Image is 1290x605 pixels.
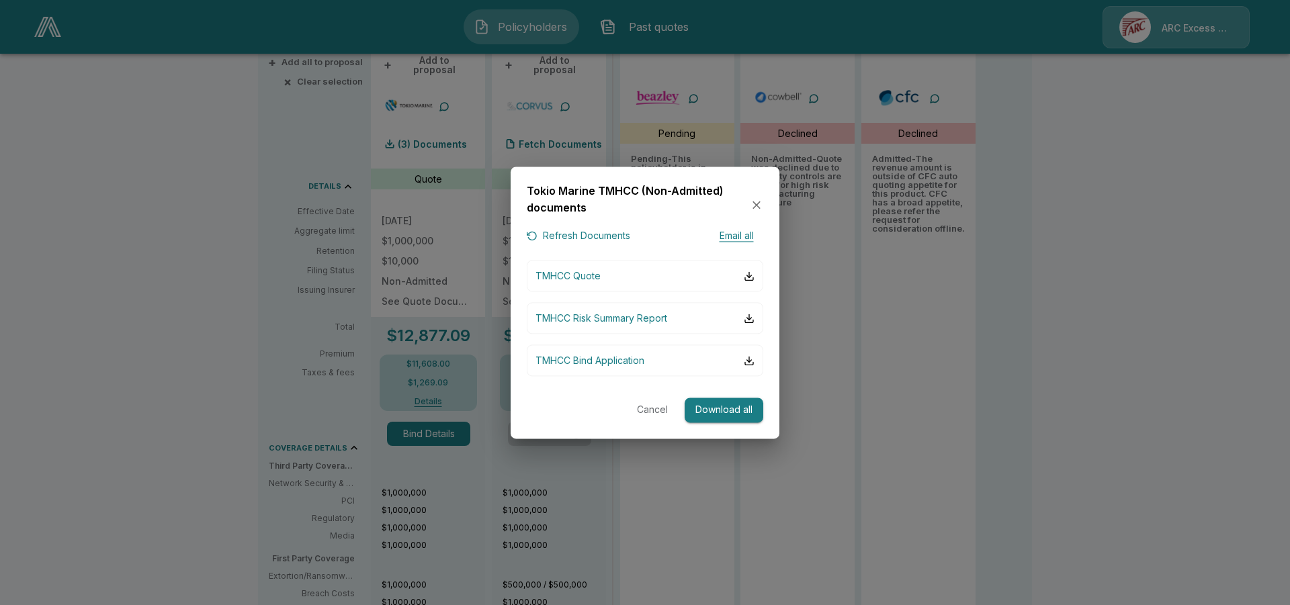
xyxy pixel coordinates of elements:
p: TMHCC Risk Summary Report [535,312,667,326]
button: TMHCC Risk Summary Report [527,303,763,334]
button: Refresh Documents [527,228,630,244]
h6: Tokio Marine TMHCC (Non-Admitted) documents [527,183,750,217]
p: TMHCC Bind Application [535,354,644,368]
button: Download all [685,398,763,423]
button: TMHCC Quote [527,261,763,292]
button: TMHCC Bind Application [527,345,763,377]
button: Email all [709,228,763,244]
button: Cancel [631,398,674,423]
p: TMHCC Quote [535,269,601,283]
